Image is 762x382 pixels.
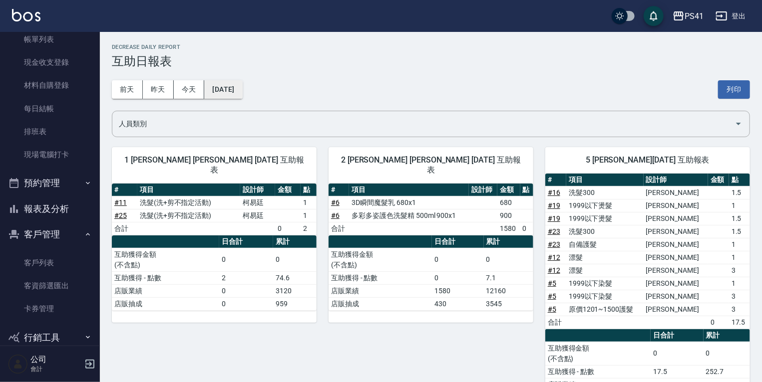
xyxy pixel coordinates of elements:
a: 卡券管理 [4,297,96,320]
span: 5 [PERSON_NAME][DATE] 互助報表 [557,155,738,165]
td: 3 [729,264,750,277]
a: #25 [114,211,127,219]
a: 現場電腦打卡 [4,143,96,166]
td: 1 [729,277,750,290]
td: 洗髮300 [566,225,644,238]
td: 430 [432,297,484,310]
td: 店販業績 [329,284,432,297]
th: 累計 [704,329,750,342]
td: 2 [219,271,273,284]
table: a dense table [112,184,317,235]
button: save [644,6,664,26]
td: 洗髮(洗+剪不指定活動) [137,196,240,209]
a: #23 [548,240,560,248]
td: [PERSON_NAME] [644,212,708,225]
td: 原價1201~1500護髮 [566,303,644,316]
td: 0 [484,248,533,271]
table: a dense table [112,235,317,311]
td: 1999以下染髮 [566,290,644,303]
td: 1 [301,196,317,209]
td: 0 [275,222,301,235]
td: 1.5 [729,186,750,199]
button: 登出 [712,7,750,25]
span: 1 [PERSON_NAME] [PERSON_NAME] [DATE] 互助報表 [124,155,305,175]
th: # [545,174,566,187]
a: #6 [331,198,340,206]
td: 252.7 [704,365,750,378]
td: 1 [301,209,317,222]
td: 洗髮300 [566,186,644,199]
td: 1 [729,238,750,251]
td: 0 [432,248,484,271]
button: Open [731,116,747,132]
td: [PERSON_NAME] [644,290,708,303]
td: 1580 [432,284,484,297]
td: 洗髮(洗+剪不指定活動) [137,209,240,222]
td: 1.5 [729,225,750,238]
td: 1999以下染髮 [566,277,644,290]
td: 互助獲得 - 點數 [545,365,651,378]
td: 2 [301,222,317,235]
button: 昨天 [143,80,174,99]
td: 店販抽成 [329,297,432,310]
a: 每日結帳 [4,97,96,120]
th: 項目 [349,184,469,196]
td: [PERSON_NAME] [644,264,708,277]
h2: Decrease Daily Report [112,44,750,50]
a: 排班表 [4,120,96,143]
td: 互助獲得金額 (不含點) [329,248,432,271]
th: 累計 [484,235,533,248]
td: 漂髮 [566,264,644,277]
td: 店販抽成 [112,297,219,310]
th: 累計 [273,235,317,248]
td: 0 [708,316,729,329]
a: 客戶列表 [4,251,96,274]
td: 自備護髮 [566,238,644,251]
th: 金額 [275,184,301,196]
a: #23 [548,227,560,235]
a: 帳單列表 [4,28,96,51]
button: 前天 [112,80,143,99]
td: 3 [729,290,750,303]
td: [PERSON_NAME] [644,238,708,251]
td: 1 [729,251,750,264]
img: Person [8,354,28,374]
td: 0 [651,342,704,365]
td: 680 [497,196,520,209]
th: 設計師 [240,184,275,196]
button: [DATE] [204,80,242,99]
td: [PERSON_NAME] [644,277,708,290]
td: 互助獲得 - 點數 [112,271,219,284]
a: #5 [548,292,556,300]
a: #6 [331,211,340,219]
button: 客戶管理 [4,221,96,247]
a: #11 [114,198,127,206]
th: 設計師 [469,184,497,196]
td: 959 [273,297,317,310]
td: 17.5 [729,316,750,329]
th: 日合計 [651,329,704,342]
button: 今天 [174,80,205,99]
a: 現金收支登錄 [4,51,96,74]
td: 店販業績 [112,284,219,297]
th: 設計師 [644,174,708,187]
th: 點 [729,174,750,187]
th: # [329,184,349,196]
th: 點 [520,184,533,196]
th: 項目 [137,184,240,196]
td: 柯易廷 [240,196,275,209]
td: 0 [219,284,273,297]
td: 0 [432,271,484,284]
td: 3545 [484,297,533,310]
td: 合計 [112,222,137,235]
th: 項目 [566,174,644,187]
table: a dense table [329,235,533,311]
a: 材料自購登錄 [4,74,96,97]
a: #16 [548,189,560,196]
span: 2 [PERSON_NAME] [PERSON_NAME] [DATE] 互助報表 [341,155,521,175]
td: 900 [497,209,520,222]
button: 列印 [718,80,750,99]
td: [PERSON_NAME] [644,303,708,316]
td: [PERSON_NAME] [644,225,708,238]
td: [PERSON_NAME] [644,199,708,212]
